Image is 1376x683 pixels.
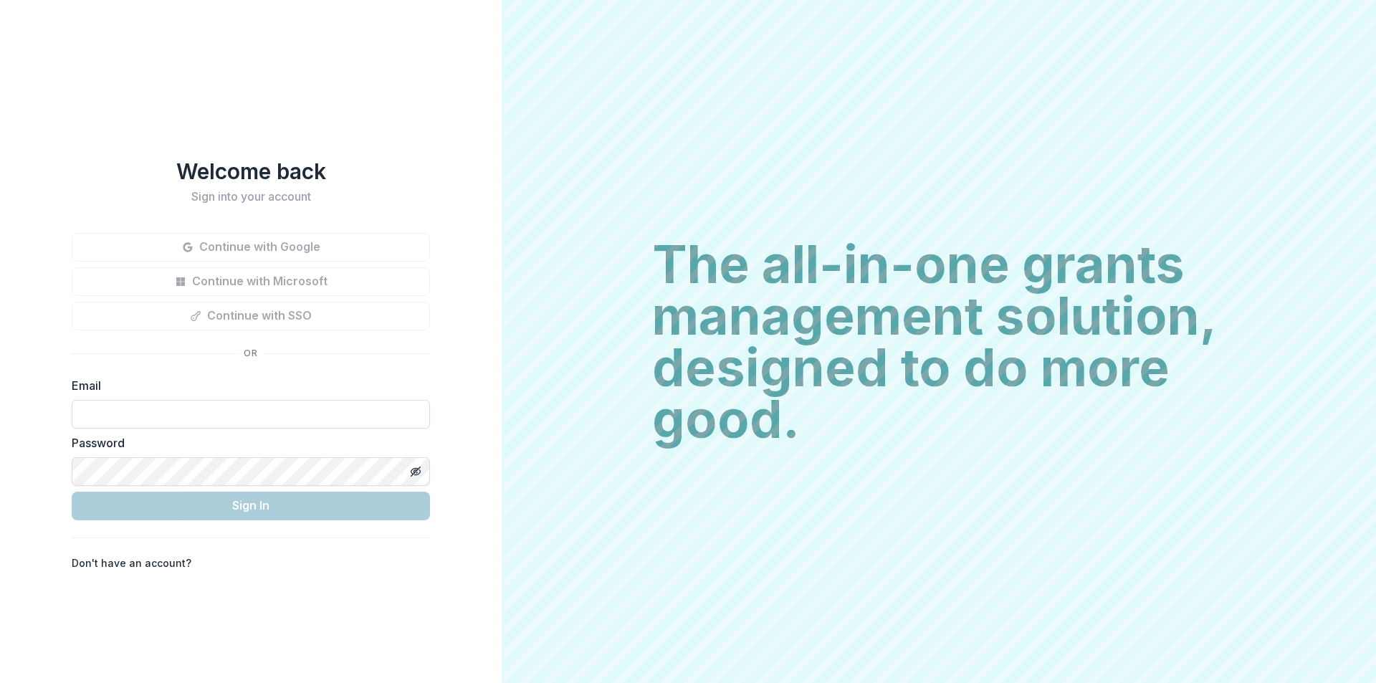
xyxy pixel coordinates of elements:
label: Password [72,434,421,452]
button: Toggle password visibility [404,460,427,483]
button: Sign In [72,492,430,520]
button: Continue with Microsoft [72,267,430,296]
p: Don't have an account? [72,555,191,570]
h2: Sign into your account [72,190,430,204]
h1: Welcome back [72,158,430,184]
button: Continue with Google [72,233,430,262]
label: Email [72,377,421,394]
button: Continue with SSO [72,302,430,330]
